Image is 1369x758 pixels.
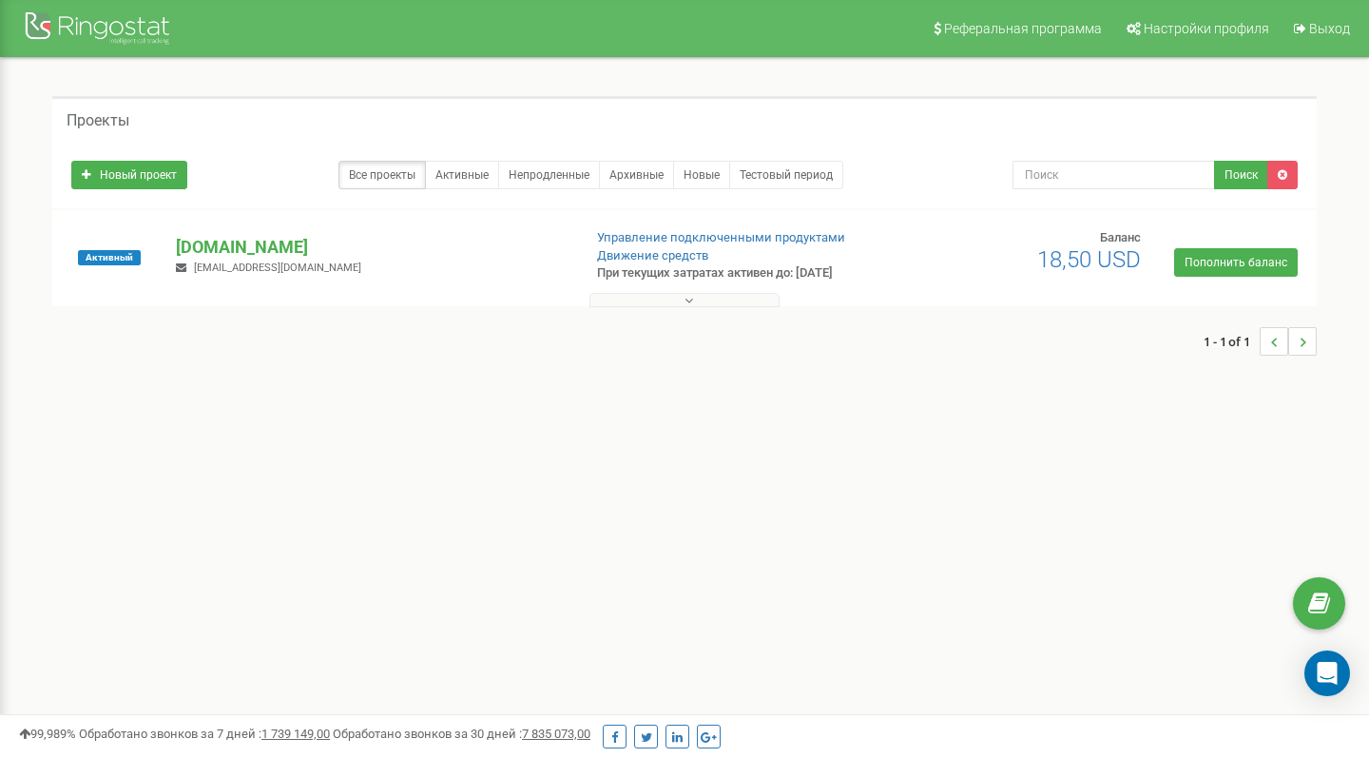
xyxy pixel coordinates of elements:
[522,727,590,741] u: 7 835 073,00
[1204,308,1317,375] nav: ...
[1174,248,1298,277] a: Пополнить баланс
[1100,230,1141,244] span: Баланс
[729,161,843,189] a: Тестовый период
[1214,161,1268,189] button: Поиск
[261,727,330,741] u: 1 739 149,00
[176,235,566,260] p: [DOMAIN_NAME]
[194,262,361,274] span: [EMAIL_ADDRESS][DOMAIN_NAME]
[67,112,129,129] h5: Проекты
[498,161,600,189] a: Непродленные
[597,264,882,282] p: При текущих затратах активен до: [DATE]
[1204,327,1260,356] span: 1 - 1 of 1
[597,248,708,262] a: Движение средств
[79,727,330,741] span: Обработано звонков за 7 дней :
[944,21,1102,36] span: Реферальная программа
[19,727,76,741] span: 99,989%
[1037,246,1141,273] span: 18,50 USD
[597,230,845,244] a: Управление подключенными продуктами
[1012,161,1215,189] input: Поиск
[338,161,426,189] a: Все проекты
[333,727,590,741] span: Обработано звонков за 30 дней :
[673,161,730,189] a: Новые
[425,161,499,189] a: Активные
[1304,651,1350,696] div: Open Intercom Messenger
[78,250,141,265] span: Активный
[71,161,187,189] a: Новый проект
[1144,21,1269,36] span: Настройки профиля
[1309,21,1350,36] span: Выход
[599,161,674,189] a: Архивные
